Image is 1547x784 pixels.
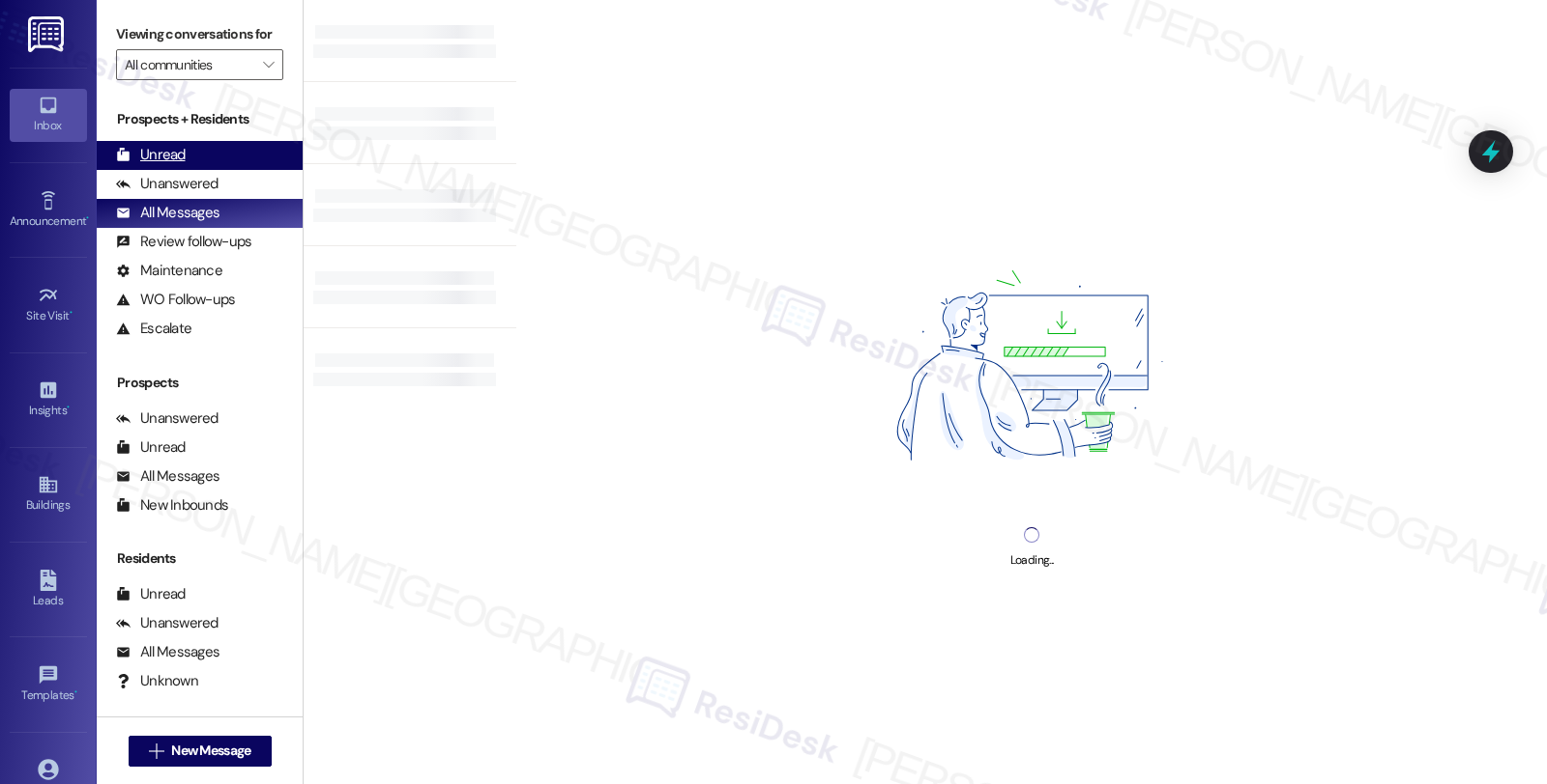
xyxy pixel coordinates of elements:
[116,671,198,691] div: Unknown
[116,495,228,516] div: New Inbounds
[10,374,87,426] a: Insights •
[74,686,77,699] span: •
[116,290,235,310] div: WO Follow-ups
[116,642,219,662] div: All Messages
[171,741,250,761] span: New Message
[116,174,219,194] div: Unanswered
[1010,550,1054,571] div: Loading...
[116,203,219,223] div: All Messages
[28,16,68,52] img: ResiDesk Logo
[116,319,191,339] div: Escalate
[97,548,303,569] div: Residents
[116,584,186,604] div: Unread
[116,466,219,487] div: All Messages
[116,261,222,281] div: Maintenance
[70,306,73,320] span: •
[116,408,219,429] div: Unanswered
[116,145,186,165] div: Unread
[97,373,303,393] div: Prospects
[10,564,87,616] a: Leads
[67,401,70,414] span: •
[10,89,87,141] a: Inbox
[10,658,87,711] a: Templates •
[116,613,219,633] div: Unanswered
[10,468,87,520] a: Buildings
[129,736,272,767] button: New Message
[86,211,89,225] span: •
[149,743,163,759] i: 
[97,109,303,129] div: Prospects + Residents
[116,19,283,49] label: Viewing conversations for
[263,57,274,72] i: 
[116,437,186,458] div: Unread
[125,49,252,80] input: All communities
[116,232,251,252] div: Review follow-ups
[10,279,87,331] a: Site Visit •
